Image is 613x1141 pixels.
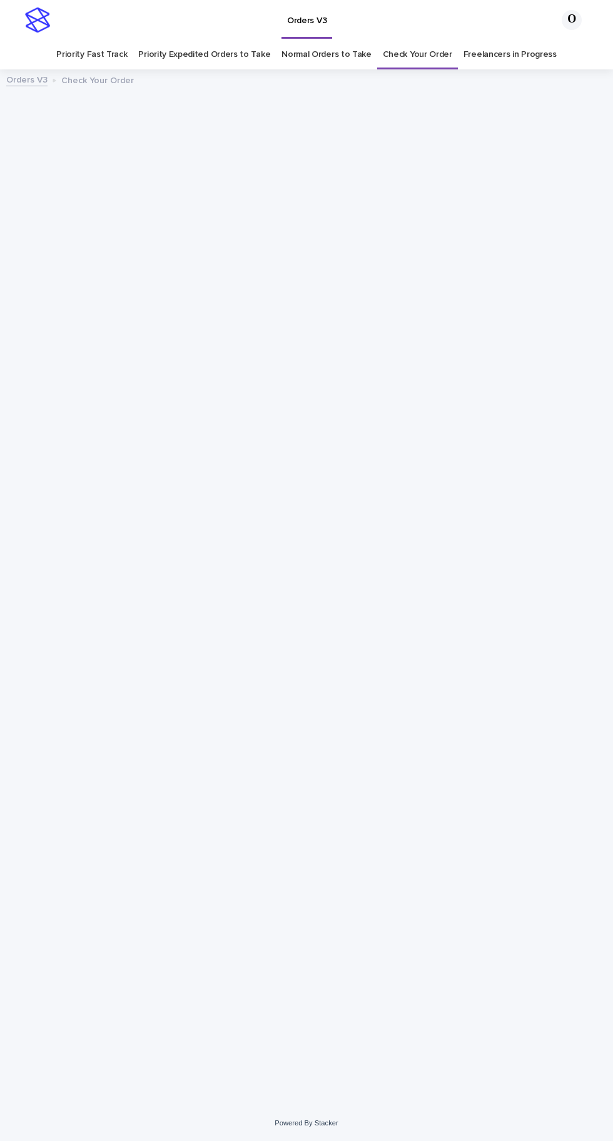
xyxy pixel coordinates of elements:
p: Check Your Order [61,73,134,86]
a: Priority Fast Track [56,40,127,69]
img: stacker-logo-s-only.png [25,8,50,33]
div: О [562,10,582,30]
a: Normal Orders to Take [281,40,372,69]
a: Freelancers in Progress [464,40,557,69]
a: Priority Expedited Orders to Take [138,40,270,69]
a: Powered By Stacker [275,1119,338,1127]
a: Orders V3 [6,72,48,86]
a: Check Your Order [383,40,452,69]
